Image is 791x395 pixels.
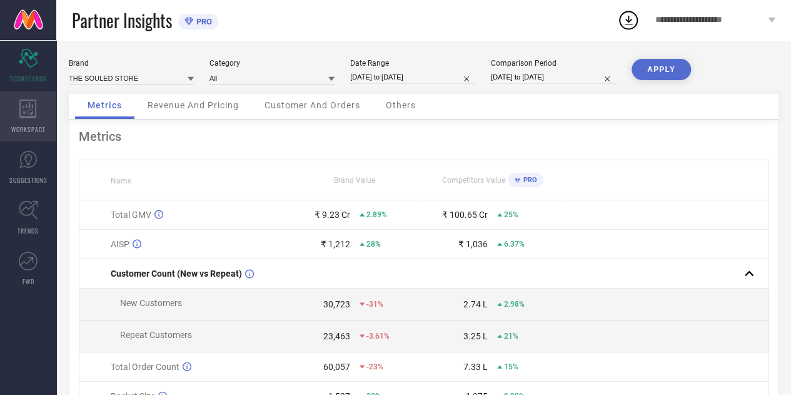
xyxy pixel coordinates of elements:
span: Revenue And Pricing [148,100,239,110]
span: AISP [111,239,129,249]
div: ₹ 1,212 [321,239,350,249]
div: Date Range [350,59,475,68]
span: Metrics [88,100,122,110]
div: ₹ 9.23 Cr [315,210,350,220]
span: FWD [23,277,34,286]
span: Brand Value [334,176,375,185]
div: Open download list [617,9,640,31]
span: Total GMV [111,210,151,220]
span: 28% [366,240,381,249]
span: 21% [504,332,518,341]
span: 25% [504,210,518,219]
span: TRENDS [18,226,39,235]
span: 6.37% [504,240,525,249]
span: Name [111,177,131,185]
span: Total Order Count [111,362,179,372]
div: 60,057 [323,362,350,372]
div: 3.25 L [463,331,488,341]
div: Metrics [79,129,768,144]
div: ₹ 1,036 [458,239,488,249]
div: Category [209,59,335,68]
span: Partner Insights [72,8,172,33]
span: WORKSPACE [11,125,46,134]
span: Competitors Value [442,176,505,185]
span: PRO [520,176,537,184]
div: 2.74 L [463,299,488,309]
div: Brand [69,59,194,68]
span: Others [386,100,416,110]
span: Customer And Orders [265,100,360,110]
span: SCORECARDS [10,74,47,83]
span: -23% [366,362,383,371]
span: -31% [366,300,383,309]
span: SUGGESTIONS [9,175,48,185]
span: Repeat Customers [120,330,192,340]
div: ₹ 100.65 Cr [442,210,488,220]
span: New Customers [120,298,182,308]
span: Customer Count (New vs Repeat) [111,269,242,279]
input: Select comparison period [491,71,616,84]
div: 30,723 [323,299,350,309]
span: 2.98% [504,300,525,309]
button: APPLY [632,59,691,80]
span: 2.89% [366,210,387,219]
div: 7.33 L [463,362,488,372]
input: Select date range [350,71,475,84]
div: Comparison Period [491,59,616,68]
span: -3.61% [366,332,390,341]
span: PRO [193,17,212,26]
span: 15% [504,362,518,371]
div: 23,463 [323,331,350,341]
